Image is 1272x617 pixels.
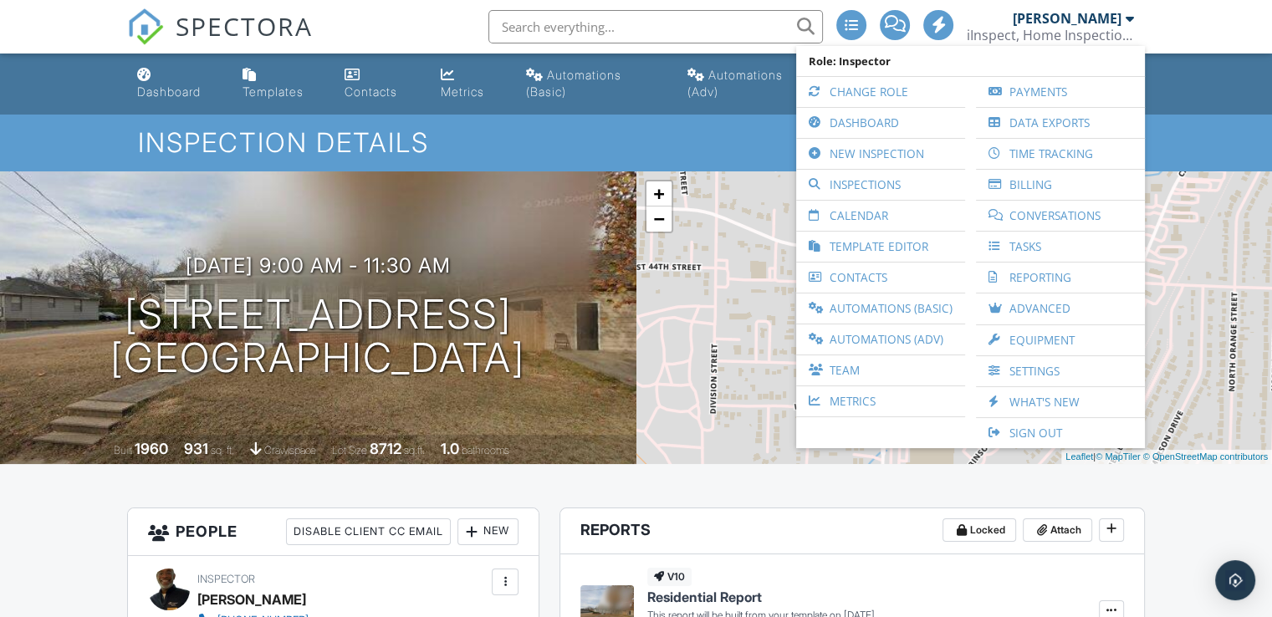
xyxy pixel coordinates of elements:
a: Inspections [805,170,957,200]
a: Template Editor [805,232,957,262]
span: SPECTORA [176,8,313,43]
div: | [1061,450,1272,464]
div: Automations (Adv) [687,68,783,99]
a: Tasks [984,232,1137,262]
h3: People [128,508,539,556]
a: Team [805,355,957,385]
span: Built [114,444,132,456]
a: Automations (Basic) [805,293,957,324]
div: Disable Client CC Email [286,518,451,545]
a: Dashboard [805,108,957,138]
a: Metrics [805,386,957,416]
div: Metrics [441,84,484,99]
a: Payments [984,77,1137,107]
a: SPECTORA [127,23,313,58]
a: Billing [984,170,1137,200]
a: Data Exports [984,108,1137,138]
a: Leaflet [1065,451,1093,461]
span: sq. ft. [211,444,234,456]
a: © MapTiler [1096,451,1141,461]
a: Zoom out [646,207,672,232]
div: Automations (Basic) [526,68,621,99]
div: Templates [243,84,304,99]
div: iInspect, Home Inspection Services Lic# HI-1619 [967,27,1134,43]
a: Reporting [984,263,1137,293]
div: 8712 [370,440,401,457]
a: Automations (Advanced) [681,60,820,108]
span: Lot Size [332,444,367,456]
img: The Best Home Inspection Software - Spectora [127,8,164,45]
span: sq.ft. [404,444,425,456]
span: Inspector [197,573,255,585]
a: Templates [236,60,325,108]
a: Automations (Adv) [805,324,957,354]
span: crawlspace [264,444,316,456]
input: Search everything... [488,10,823,43]
span: Role: Inspector [805,46,1137,76]
a: Contacts [805,263,957,293]
div: 1.0 [441,440,459,457]
a: Sign Out [984,418,1137,448]
div: New [457,518,519,545]
div: Contacts [345,84,397,99]
a: Automations (Basic) [519,60,667,108]
div: Open Intercom Messenger [1215,560,1255,600]
h3: [DATE] 9:00 am - 11:30 am [186,254,451,277]
div: 931 [184,440,208,457]
div: Dashboard [137,84,201,99]
a: New Inspection [805,139,957,169]
a: Zoom in [646,181,672,207]
h1: [STREET_ADDRESS] [GEOGRAPHIC_DATA] [110,293,525,381]
a: Calendar [805,201,957,231]
div: [PERSON_NAME] [1013,10,1121,27]
a: Advanced [984,293,1137,324]
h1: Inspection Details [138,128,1134,157]
a: Change Role [805,77,957,107]
div: [PERSON_NAME] [197,587,306,612]
a: Dashboard [130,60,222,108]
a: Time Tracking [984,139,1137,169]
a: Contacts [338,60,421,108]
a: What's New [984,387,1137,417]
div: 1960 [135,440,168,457]
a: Metrics [434,60,506,108]
a: © OpenStreetMap contributors [1143,451,1268,461]
span: bathrooms [462,444,509,456]
a: Settings [984,356,1137,386]
a: Conversations [984,201,1137,231]
a: Equipment [984,325,1137,355]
